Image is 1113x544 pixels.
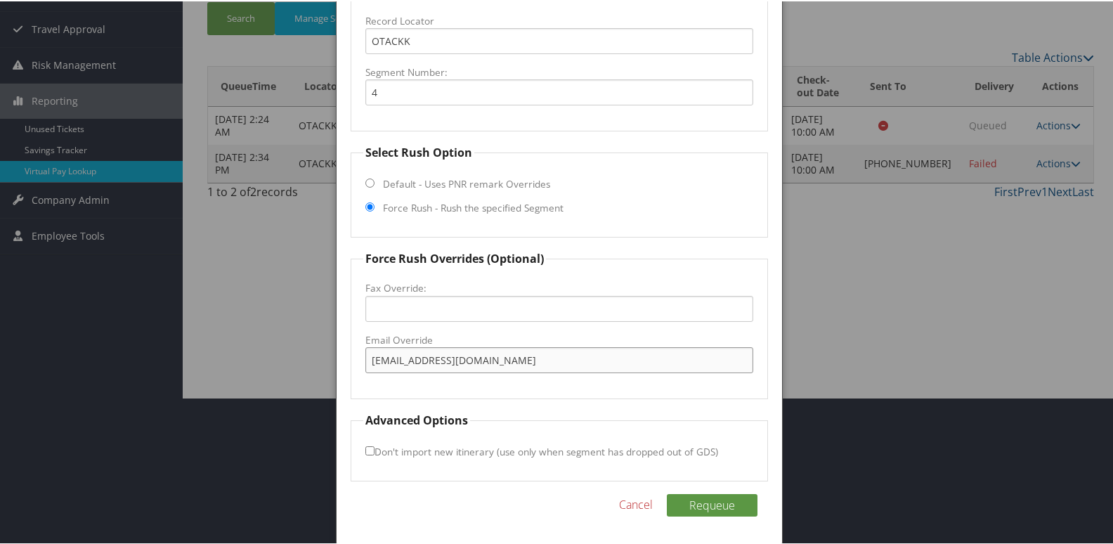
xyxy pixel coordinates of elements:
[363,410,470,427] legend: Advanced Options
[667,493,757,515] button: Requeue
[619,495,653,512] a: Cancel
[365,280,754,294] label: Fax Override:
[363,249,546,266] legend: Force Rush Overrides (Optional)
[365,332,754,346] label: Email Override
[363,143,474,160] legend: Select Rush Option
[365,437,718,463] label: Don't import new itinerary (use only when segment has dropped out of GDS)
[365,445,375,454] input: Don't import new itinerary (use only when segment has dropped out of GDS)
[365,13,754,27] label: Record Locator
[383,176,550,190] label: Default - Uses PNR remark Overrides
[383,200,564,214] label: Force Rush - Rush the specified Segment
[365,64,754,78] label: Segment Number:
